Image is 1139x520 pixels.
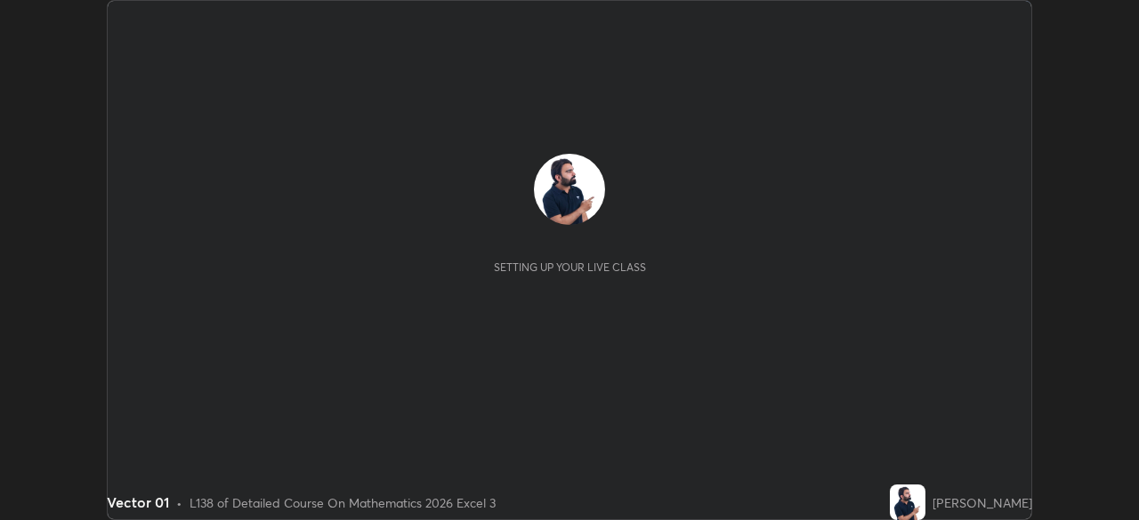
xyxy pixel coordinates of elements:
div: L138 of Detailed Course On Mathematics 2026 Excel 3 [190,493,496,512]
div: • [176,493,182,512]
img: d555e2c214c544948a5787e7ef02be78.jpg [890,484,925,520]
img: d555e2c214c544948a5787e7ef02be78.jpg [534,154,605,225]
div: Setting up your live class [494,260,646,274]
div: Vector 01 [107,492,169,513]
div: [PERSON_NAME] [933,493,1032,512]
